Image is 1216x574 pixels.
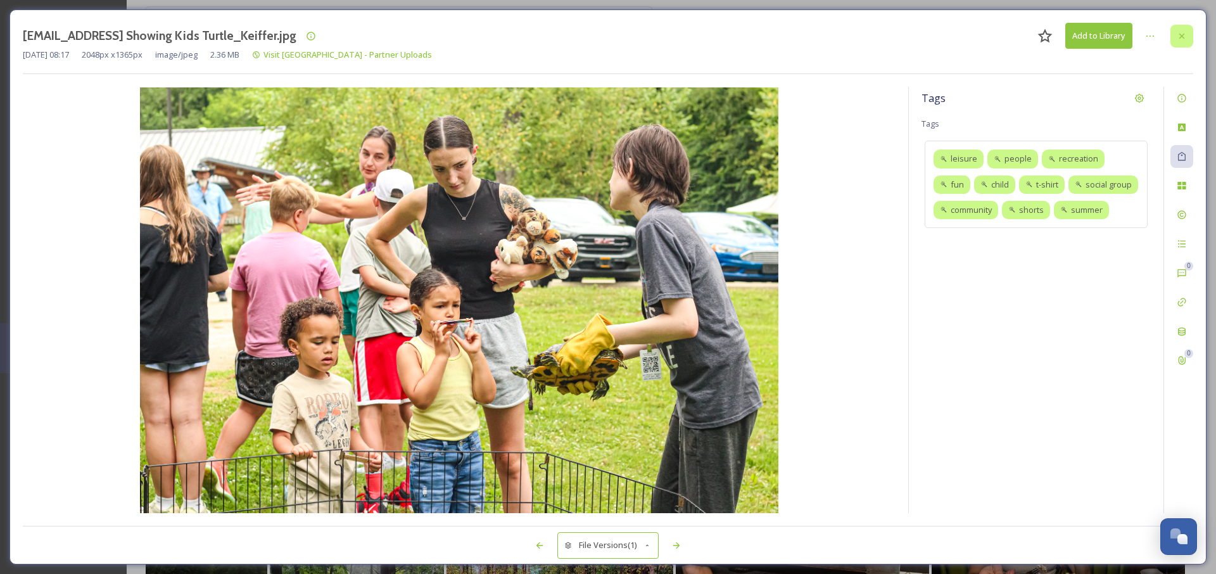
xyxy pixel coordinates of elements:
[1059,153,1098,165] span: recreation
[1184,349,1193,358] div: 0
[921,91,946,106] span: Tags
[23,49,69,61] span: [DATE] 08:17
[1019,204,1044,216] span: shorts
[951,179,964,191] span: fun
[23,27,296,45] h3: [EMAIL_ADDRESS] Showing Kids Turtle_Keiffer.jpg
[23,87,896,513] img: apalomba%40starkparks.com-Ky%20Showing%20Kids%20Turtle_Keiffer.jpg
[1071,204,1103,216] span: summer
[1036,179,1058,191] span: t-shirt
[210,49,239,61] span: 2.36 MB
[263,49,432,60] span: Visit [GEOGRAPHIC_DATA] - Partner Uploads
[951,204,992,216] span: community
[557,532,659,558] button: File Versions(1)
[921,118,939,129] span: Tags
[991,179,1009,191] span: child
[1086,179,1132,191] span: social group
[82,49,142,61] span: 2048 px x 1365 px
[1004,153,1032,165] span: people
[1160,518,1197,555] button: Open Chat
[951,153,977,165] span: leisure
[155,49,198,61] span: image/jpeg
[1184,262,1193,271] div: 0
[1065,23,1132,49] button: Add to Library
